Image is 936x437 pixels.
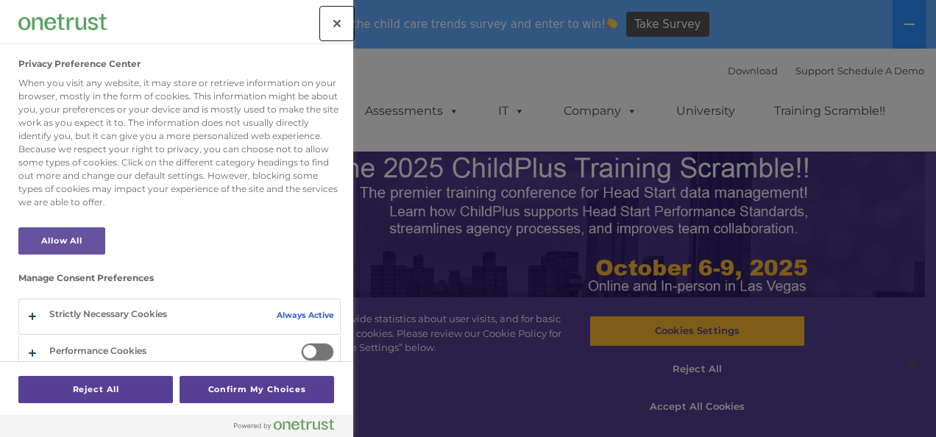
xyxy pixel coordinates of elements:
h2: Privacy Preference Center [18,59,141,69]
div: Company Logo [18,7,107,37]
span: Last name [205,97,249,108]
span: Phone number [205,157,267,168]
a: Powered by OneTrust Opens in a new Tab [234,419,346,437]
h3: Manage Consent Preferences [18,273,341,291]
img: Powered by OneTrust Opens in a new Tab [234,419,334,430]
button: Close [321,7,353,40]
div: When you visit any website, it may store or retrieve information on your browser, mostly in the f... [18,77,341,209]
button: Reject All [18,376,173,403]
button: Allow All [18,227,105,255]
button: Confirm My Choices [180,376,334,403]
img: Company Logo [18,14,107,29]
